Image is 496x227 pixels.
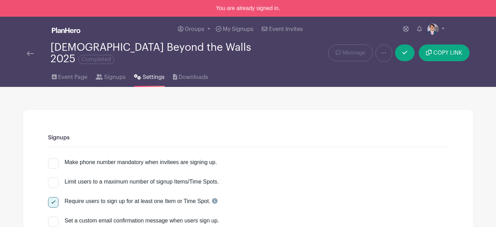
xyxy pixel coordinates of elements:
[134,65,164,87] a: Settings
[173,65,208,87] a: Downloads
[52,65,87,87] a: Event Page
[27,51,34,56] img: back-arrow-29a5d9b10d5bd6ae65dc969a981735edf675c4d7a1fe02e03b50dbd4ba3cdb55.svg
[48,135,448,141] h6: Signups
[65,158,217,167] div: Make phone number mandatory when invitees are signing up.
[96,65,126,87] a: Signups
[65,197,218,205] div: Require users to sign up for at least one Item or Time Spot.
[427,24,439,35] img: T.%20Moore%20Headshot%202024.jpg
[78,55,114,64] span: Completed
[175,17,213,42] a: Groups
[143,73,165,81] span: Settings
[179,73,208,81] span: Downloads
[259,17,305,42] a: Event Invites
[58,73,87,81] span: Event Page
[419,44,469,61] button: COPY LINK
[104,73,126,81] span: Signups
[433,50,462,56] span: COPY LINK
[65,217,448,225] div: Set a custom email confirmation message when users sign up.
[65,178,219,186] div: Limit users to a maximum number of signup Items/Time Spots.
[213,17,256,42] a: My Signups
[50,42,276,65] div: [DEMOGRAPHIC_DATA] Beyond the Walls 2025
[223,26,253,32] span: My Signups
[328,44,372,61] a: Message
[269,26,303,32] span: Event Invites
[185,26,204,32] span: Groups
[343,49,365,57] span: Message
[52,27,80,33] img: logo_white-6c42ec7e38ccf1d336a20a19083b03d10ae64f83f12c07503d8b9e83406b4c7d.svg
